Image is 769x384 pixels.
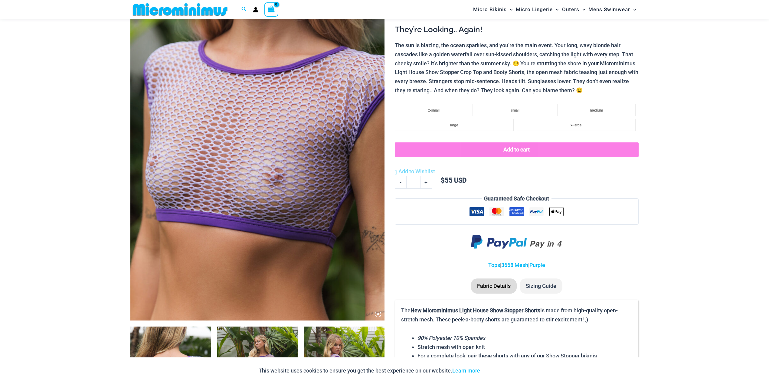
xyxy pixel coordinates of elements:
span: Micro Lingerie [516,2,553,17]
li: For a complete look, pair these shorts with any of our Show Stopper bikinis [417,351,632,360]
p: The sun is blazing, the ocean sparkles, and you’re the main event. Your long, wavy blonde hair ca... [395,41,639,95]
a: + [420,176,432,189]
span: Micro Bikinis [473,2,507,17]
span: small [511,108,519,112]
bdi: 55 USD [441,177,466,184]
span: $ [441,177,445,184]
h3: They’re Looking.. Again! [395,24,639,35]
a: - [395,176,406,189]
a: Add to Wishlist [395,167,435,176]
span: x-small [428,108,440,112]
li: x-large [517,119,636,131]
a: Tops [488,262,500,268]
a: Micro BikinisMenu ToggleMenu Toggle [472,2,514,17]
span: Menu Toggle [630,2,636,17]
span: Menu Toggle [553,2,559,17]
a: Mens SwimwearMenu ToggleMenu Toggle [587,2,638,17]
p: The is made from high-quality open-stretch mesh. These peek-a-booty shorts are guaranteed to stir... [401,306,632,324]
span: Mens Swimwear [588,2,630,17]
legend: Guaranteed Safe Checkout [482,194,551,203]
a: Learn more [452,367,480,374]
span: Add to Wishlist [398,168,435,174]
em: 90% Polyester 10% Spandex [417,335,485,341]
input: Product quantity [406,176,420,189]
a: Purple [529,262,545,268]
a: OutersMenu ToggleMenu Toggle [561,2,587,17]
span: x-large [571,123,581,127]
span: Menu Toggle [507,2,513,17]
a: Micro LingerieMenu ToggleMenu Toggle [514,2,560,17]
span: medium [590,108,603,112]
li: Fabric Details [471,278,517,294]
a: Mesh [515,262,528,268]
p: | | | [395,261,639,270]
li: large [395,119,514,131]
b: New Microminimus Light House Show Stopper Shorts [411,307,540,314]
img: MM SHOP LOGO FLAT [130,3,230,16]
a: 3668 [501,262,513,268]
li: medium [557,104,636,116]
a: Search icon link [241,6,247,13]
a: Account icon link [253,7,258,12]
li: Stretch mesh with open knit [417,343,632,352]
li: Sizing Guide [520,278,562,294]
span: Menu Toggle [579,2,585,17]
button: Add to cart [395,142,639,157]
p: This website uses cookies to ensure you get the best experience on our website. [259,366,480,375]
button: Accept [485,363,510,378]
a: View Shopping Cart, empty [264,2,278,16]
nav: Site Navigation [471,1,639,18]
span: large [450,123,458,127]
li: x-small [395,104,473,116]
span: Outers [562,2,579,17]
li: small [476,104,554,116]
